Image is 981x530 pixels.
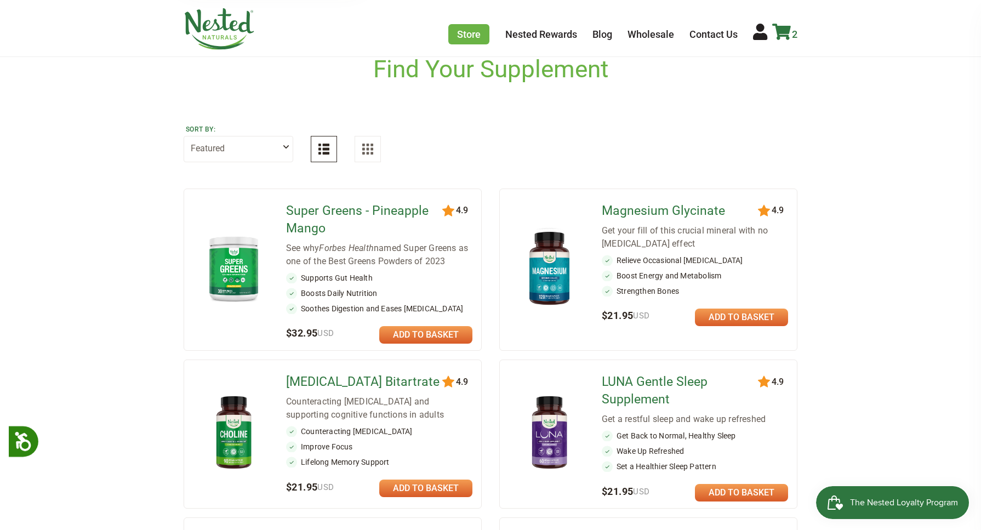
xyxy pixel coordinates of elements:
div: Get your fill of this crucial mineral with no [MEDICAL_DATA] effect [602,224,788,250]
li: Relieve Occasional [MEDICAL_DATA] [602,255,788,266]
li: Strengthen Bones [602,286,788,297]
img: Choline Bitartrate [202,391,266,475]
span: $32.95 [286,327,334,339]
img: Nested Naturals [184,8,255,50]
label: Sort by: [186,125,291,134]
a: Magnesium Glycinate [602,202,760,220]
em: Forbes Health [319,243,374,253]
img: Grid [362,144,373,155]
a: [MEDICAL_DATA] Bitartrate [286,373,444,391]
a: Wholesale [628,29,674,40]
li: Supports Gut Health [286,272,472,283]
div: Get a restful sleep and wake up refreshed [602,413,788,426]
img: List [318,144,329,155]
iframe: Button to open loyalty program pop-up [816,486,970,519]
li: Counteracting [MEDICAL_DATA] [286,426,472,437]
div: Counteracting [MEDICAL_DATA] and supporting cognitive functions in adults [286,395,472,421]
img: Magnesium Glycinate [517,226,581,310]
li: Soothes Digestion and Eases [MEDICAL_DATA] [286,303,472,314]
span: 2 [792,29,797,40]
a: Nested Rewards [505,29,577,40]
span: USD [633,311,649,321]
a: Super Greens - Pineapple Mango [286,202,444,237]
span: USD [317,328,334,338]
a: Blog [592,29,612,40]
span: $21.95 [286,481,334,493]
a: Contact Us [689,29,738,40]
li: Boosts Daily Nutrition [286,288,472,299]
li: Improve Focus [286,441,472,452]
li: Lifelong Memory Support [286,457,472,468]
li: Boost Energy and Metabolism [602,270,788,281]
img: LUNA Gentle Sleep Supplement [517,391,581,475]
h1: Find Your Supplement [373,55,608,83]
li: Get Back to Normal, Healthy Sleep [602,430,788,441]
img: Super Greens - Pineapple Mango [202,231,266,305]
a: 2 [772,29,797,40]
span: USD [317,482,334,492]
li: Set a Healthier Sleep Pattern [602,461,788,472]
span: $21.95 [602,310,650,321]
div: See why named Super Greens as one of the Best Greens Powders of 2023 [286,242,472,268]
a: LUNA Gentle Sleep Supplement [602,373,760,408]
span: $21.95 [602,486,650,497]
li: Wake Up Refreshed [602,446,788,457]
a: Store [448,24,489,44]
span: USD [633,487,649,497]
